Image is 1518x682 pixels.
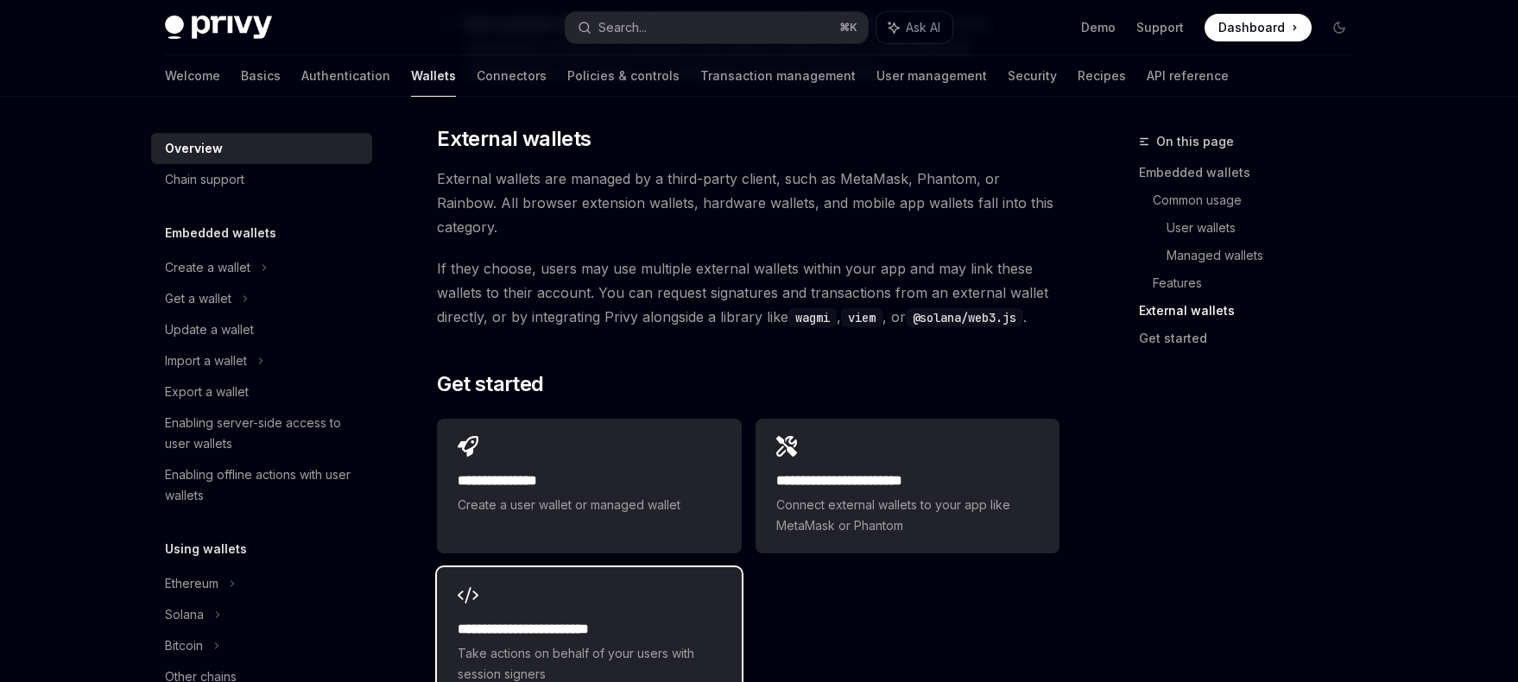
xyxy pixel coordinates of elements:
[437,125,591,153] span: External wallets
[1153,186,1367,214] a: Common usage
[165,223,276,243] h5: Embedded wallets
[151,164,372,195] a: Chain support
[151,459,372,511] a: Enabling offline actions with user wallets
[165,464,362,506] div: Enabling offline actions with user wallets
[906,308,1023,327] code: @solana/web3.js
[876,55,987,97] a: User management
[165,16,272,40] img: dark logo
[1078,55,1126,97] a: Recipes
[437,256,1059,329] span: If they choose, users may use multiple external wallets within your app and may link these wallet...
[1139,297,1367,325] a: External wallets
[151,314,372,345] a: Update a wallet
[1136,19,1184,36] a: Support
[165,413,362,454] div: Enabling server-side access to user wallets
[165,382,249,402] div: Export a wallet
[1147,55,1229,97] a: API reference
[1325,14,1353,41] button: Toggle dark mode
[165,288,231,309] div: Get a wallet
[776,495,1039,536] span: Connect external wallets to your app like MetaMask or Phantom
[458,495,720,515] span: Create a user wallet or managed wallet
[906,19,940,36] span: Ask AI
[165,138,223,159] div: Overview
[876,12,952,43] button: Ask AI
[1205,14,1312,41] a: Dashboard
[437,167,1059,239] span: External wallets are managed by a third-party client, such as MetaMask, Phantom, or Rainbow. All ...
[165,55,220,97] a: Welcome
[1218,19,1285,36] span: Dashboard
[567,55,680,97] a: Policies & controls
[839,21,857,35] span: ⌘ K
[165,539,247,559] h5: Using wallets
[1008,55,1057,97] a: Security
[841,308,882,327] code: viem
[151,407,372,459] a: Enabling server-side access to user wallets
[165,350,247,371] div: Import a wallet
[411,55,456,97] a: Wallets
[165,573,218,594] div: Ethereum
[1153,269,1367,297] a: Features
[165,169,244,190] div: Chain support
[165,604,204,625] div: Solana
[1081,19,1116,36] a: Demo
[1139,325,1367,352] a: Get started
[165,257,250,278] div: Create a wallet
[700,55,856,97] a: Transaction management
[151,376,372,407] a: Export a wallet
[151,133,372,164] a: Overview
[165,319,254,340] div: Update a wallet
[788,308,837,327] code: wagmi
[1156,131,1234,152] span: On this page
[301,55,390,97] a: Authentication
[1139,159,1367,186] a: Embedded wallets
[598,17,647,38] div: Search...
[1167,214,1367,242] a: User wallets
[1167,242,1367,269] a: Managed wallets
[241,55,281,97] a: Basics
[437,370,543,398] span: Get started
[566,12,868,43] button: Search...⌘K
[165,635,203,656] div: Bitcoin
[477,55,547,97] a: Connectors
